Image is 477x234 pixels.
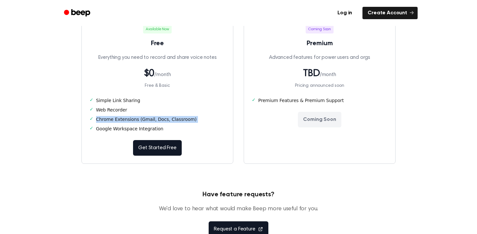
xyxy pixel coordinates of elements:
[90,39,225,48] h3: Free
[252,39,387,48] h3: Premium
[90,116,225,123] li: Chrome Extensions (Gmail, Docs, Classroom)
[90,116,93,123] span: ✓
[144,69,155,79] span: $0
[114,205,363,214] p: We'd love to hear what would make Beep more useful for you.
[90,54,225,61] p: Everything you need to record and share voice notes
[90,97,93,104] span: ✓
[252,97,387,104] li: Premium Features & Premium Support
[154,72,171,77] span: /month
[133,140,181,156] a: Get Started Free
[114,190,363,200] h2: Have feature requests?
[90,107,93,113] span: ✓
[298,112,341,127] button: Coming Soon
[252,97,256,104] span: ✓
[90,125,225,132] li: Google Workspace Integration
[59,7,96,19] a: Beep
[331,6,359,20] a: Log in
[252,54,387,61] p: Advanced features for power users and orgs
[90,107,225,113] li: Web Recorder
[252,83,387,89] p: Pricing announced soon
[306,25,334,33] span: Coming Soon
[90,83,225,89] p: Free & Basic
[143,25,172,33] span: Available Now
[362,7,418,19] a: Create Account
[90,97,225,104] li: Simple Link Sharing
[320,72,336,77] span: /month
[90,125,93,132] span: ✓
[303,69,320,79] span: TBD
